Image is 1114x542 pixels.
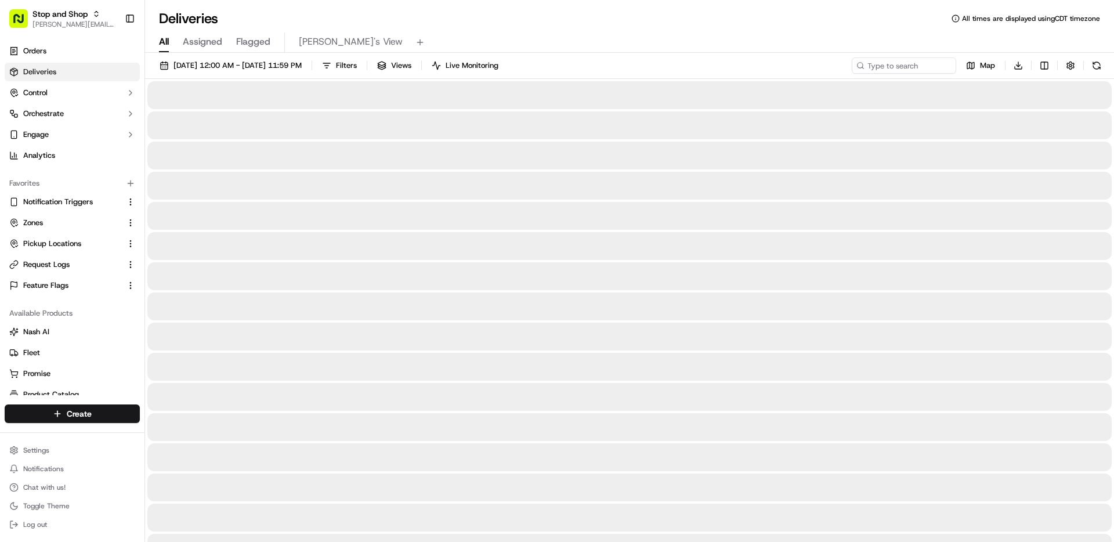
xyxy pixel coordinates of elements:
[5,442,140,458] button: Settings
[23,483,66,492] span: Chat with us!
[5,516,140,533] button: Log out
[154,57,307,74] button: [DATE] 12:00 AM - [DATE] 11:59 PM
[317,57,362,74] button: Filters
[236,35,270,49] span: Flagged
[23,109,64,119] span: Orchestrate
[5,193,140,211] button: Notification Triggers
[5,276,140,295] button: Feature Flags
[372,57,417,74] button: Views
[426,57,504,74] button: Live Monitoring
[446,60,498,71] span: Live Monitoring
[5,461,140,477] button: Notifications
[159,35,169,49] span: All
[32,8,88,20] button: Stop and Shop
[5,498,140,514] button: Toggle Theme
[9,327,135,337] a: Nash AI
[23,129,49,140] span: Engage
[5,104,140,123] button: Orchestrate
[23,501,70,511] span: Toggle Theme
[23,520,47,529] span: Log out
[23,218,43,228] span: Zones
[23,197,93,207] span: Notification Triggers
[23,88,48,98] span: Control
[391,60,411,71] span: Views
[23,239,81,249] span: Pickup Locations
[5,84,140,102] button: Control
[9,218,121,228] a: Zones
[1088,57,1105,74] button: Refresh
[299,35,403,49] span: [PERSON_NAME]'s View
[23,368,50,379] span: Promise
[5,174,140,193] div: Favorites
[5,344,140,362] button: Fleet
[5,304,140,323] div: Available Products
[9,389,135,400] a: Product Catalog
[5,63,140,81] a: Deliveries
[5,146,140,165] a: Analytics
[159,9,218,28] h1: Deliveries
[5,404,140,423] button: Create
[961,57,1000,74] button: Map
[5,323,140,341] button: Nash AI
[9,197,121,207] a: Notification Triggers
[173,60,302,71] span: [DATE] 12:00 AM - [DATE] 11:59 PM
[9,368,135,379] a: Promise
[5,255,140,274] button: Request Logs
[23,464,64,474] span: Notifications
[32,20,115,29] button: [PERSON_NAME][EMAIL_ADDRESS][DOMAIN_NAME]
[23,150,55,161] span: Analytics
[23,348,40,358] span: Fleet
[23,280,68,291] span: Feature Flags
[9,348,135,358] a: Fleet
[23,446,49,455] span: Settings
[67,408,92,420] span: Create
[23,46,46,56] span: Orders
[5,5,120,32] button: Stop and Shop[PERSON_NAME][EMAIL_ADDRESS][DOMAIN_NAME]
[5,385,140,404] button: Product Catalog
[980,60,995,71] span: Map
[5,125,140,144] button: Engage
[336,60,357,71] span: Filters
[23,67,56,77] span: Deliveries
[5,364,140,383] button: Promise
[962,14,1100,23] span: All times are displayed using CDT timezone
[852,57,956,74] input: Type to search
[23,389,79,400] span: Product Catalog
[5,479,140,496] button: Chat with us!
[5,214,140,232] button: Zones
[9,259,121,270] a: Request Logs
[23,327,49,337] span: Nash AI
[183,35,222,49] span: Assigned
[5,42,140,60] a: Orders
[9,239,121,249] a: Pickup Locations
[5,234,140,253] button: Pickup Locations
[9,280,121,291] a: Feature Flags
[23,259,70,270] span: Request Logs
